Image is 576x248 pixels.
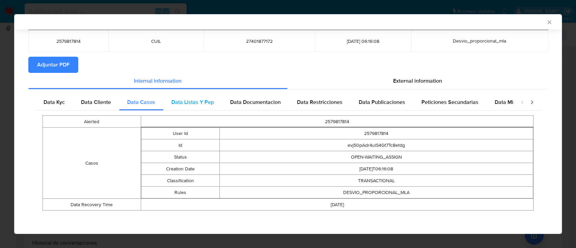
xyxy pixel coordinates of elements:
td: Id [141,139,219,151]
span: Data Minoridad [495,98,532,106]
span: External information [393,77,442,85]
td: Alerted [43,116,141,128]
span: Data Listas Y Pep [171,98,214,106]
button: Cerrar ventana [546,19,552,25]
span: CUIL [116,38,195,44]
td: DESVIO_PROPORCIONAL_MLA [220,187,533,198]
td: Creation Date [141,163,219,175]
td: User Id [141,128,219,139]
button: Adjuntar PDF [28,57,78,73]
span: Data Restricciones [297,98,342,106]
div: Detailed internal info [35,94,514,110]
td: evj50pAdr4ulS4Gt7Tc8etdg [220,139,533,151]
span: 27401877172 [212,38,307,44]
td: OPEN-WAITING_ASSIGN [220,151,533,163]
td: 2579817814 [220,128,533,139]
span: Data Documentacion [230,98,281,106]
td: 2579817814 [141,116,533,128]
span: Data Casos [127,98,155,106]
div: Detailed info [28,73,548,89]
span: Desvio_proporcional_mla [453,37,506,44]
span: [DATE] 06:16:08 [323,38,403,44]
td: Classification [141,175,219,187]
td: Status [141,151,219,163]
span: Data Kyc [44,98,65,106]
td: Casos [43,128,141,199]
span: Internal information [134,77,182,85]
td: [DATE]T06:16:08 [220,163,533,175]
span: Data Cliente [81,98,111,106]
span: 2579817814 [36,38,100,44]
span: Adjuntar PDF [37,57,70,72]
td: [DATE] [141,199,533,211]
td: TRANSACTIONAL [220,175,533,187]
td: Data Recovery Time [43,199,141,211]
span: Peticiones Secundarias [421,98,478,106]
td: Rules [141,187,219,198]
div: closure-recommendation-modal [14,14,562,234]
span: Data Publicaciones [359,98,405,106]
